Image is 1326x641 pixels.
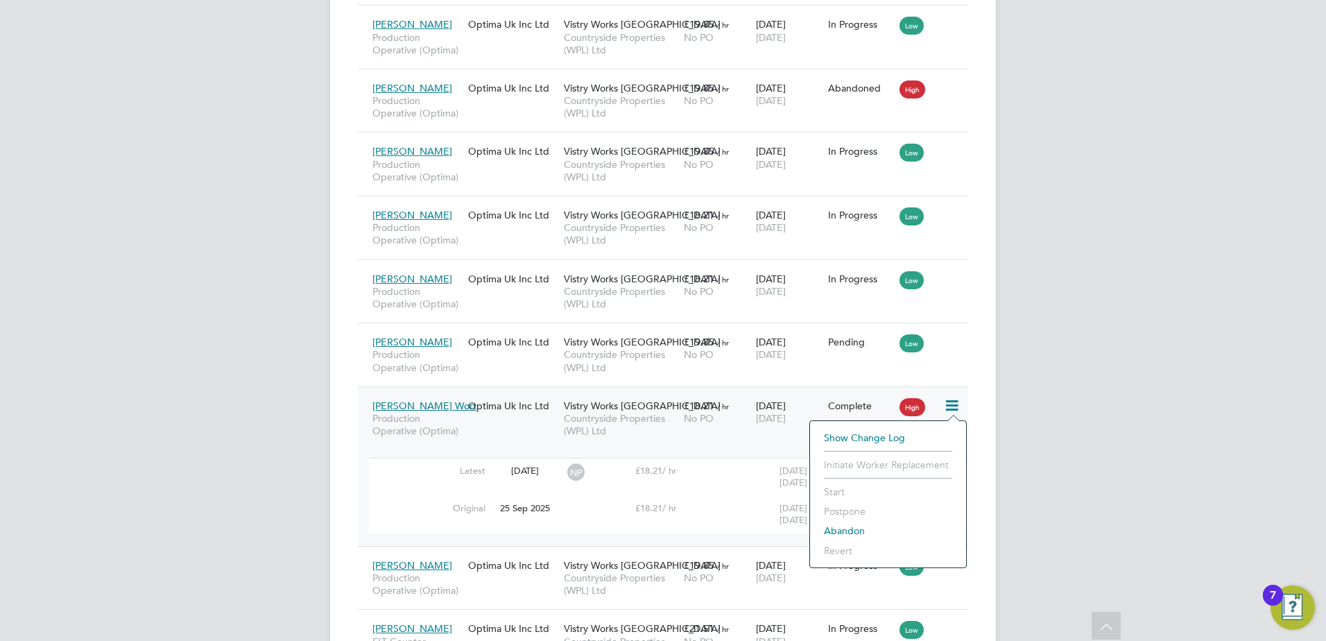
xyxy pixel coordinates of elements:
[717,274,729,284] span: / hr
[465,75,560,101] div: Optima Uk Inc Ltd
[372,400,476,412] span: [PERSON_NAME] Wort
[684,158,714,171] span: No PO
[899,207,924,225] span: Low
[489,496,561,522] div: 25 Sep 2025
[817,521,959,540] li: Abandon
[756,285,786,298] span: [DATE]
[564,336,721,348] span: Vistry Works [GEOGRAPHIC_DATA]
[752,393,825,431] div: [DATE]
[369,137,968,149] a: [PERSON_NAME]Production Operative (Optima)Optima Uk Inc LtdVistry Works [GEOGRAPHIC_DATA]Countrys...
[899,17,924,35] span: Low
[465,138,560,164] div: Optima Uk Inc Ltd
[372,572,461,597] span: Production Operative (Optima)
[756,348,786,361] span: [DATE]
[369,10,968,22] a: [PERSON_NAME]Production Operative (Optima)Optima Uk Inc LtdVistry Works [GEOGRAPHIC_DATA]Countrys...
[372,82,452,94] span: [PERSON_NAME]
[752,552,825,591] div: [DATE]
[372,273,452,285] span: [PERSON_NAME]
[369,328,968,340] a: [PERSON_NAME]Production Operative (Optima)Optima Uk Inc LtdVistry Works [GEOGRAPHIC_DATA]Countrys...
[684,145,714,157] span: £19.85
[372,221,461,246] span: Production Operative (Optima)
[372,18,452,31] span: [PERSON_NAME]
[684,94,714,107] span: No PO
[817,455,959,475] li: Initiate Worker Replacement
[564,145,721,157] span: Vistry Works [GEOGRAPHIC_DATA]
[369,615,968,626] a: [PERSON_NAME]FLT Counter Balance (Optima)Optima Uk Inc LtdVistry Works [GEOGRAPHIC_DATA]Countrysi...
[369,392,968,470] a: [PERSON_NAME] WortProduction Operative (Optima)Optima Uk Inc LtdVistry Works [GEOGRAPHIC_DATA]Cou...
[899,558,924,576] span: Low
[717,337,729,348] span: / hr
[756,94,786,107] span: [DATE]
[564,412,677,437] span: Countryside Properties (WPL) Ltd
[828,145,893,157] div: In Progress
[684,412,714,425] span: No PO
[752,11,825,50] div: [DATE]
[465,266,560,292] div: Optima Uk Inc Ltd
[684,31,714,44] span: No PO
[684,18,714,31] span: £19.85
[372,145,452,157] span: [PERSON_NAME]
[684,559,714,572] span: £19.85
[372,348,461,373] span: Production Operative (Optima)
[828,82,893,94] div: Abandoned
[752,266,825,305] div: [DATE]
[752,75,825,114] div: [DATE]
[372,285,461,310] span: Production Operative (Optima)
[564,273,721,285] span: Vistry Works [GEOGRAPHIC_DATA]
[635,502,662,514] span: £18.21
[372,209,452,221] span: [PERSON_NAME]
[756,31,786,44] span: [DATE]
[780,465,845,477] div: [DATE]
[564,94,677,119] span: Countryside Properties (WPL) Ltd
[372,94,461,119] span: Production Operative (Optima)
[717,561,729,571] span: / hr
[465,329,560,355] div: Optima Uk Inc Ltd
[684,221,714,234] span: No PO
[817,428,959,447] li: Show change log
[780,515,845,527] div: [DATE]
[465,552,560,579] div: Optima Uk Inc Ltd
[564,82,721,94] span: Vistry Works [GEOGRAPHIC_DATA]
[372,559,452,572] span: [PERSON_NAME]
[752,138,825,177] div: [DATE]
[564,572,677,597] span: Countryside Properties (WPL) Ltd
[369,74,968,86] a: [PERSON_NAME]Production Operative (Optima)Optima Uk Inc LtdVistry Works [GEOGRAPHIC_DATA]Countrys...
[564,158,677,183] span: Countryside Properties (WPL) Ltd
[684,209,714,221] span: £18.21
[460,465,485,477] span: Latest
[717,146,729,157] span: / hr
[564,285,677,310] span: Countryside Properties (WPL) Ltd
[717,401,729,411] span: / hr
[756,221,786,234] span: [DATE]
[828,209,893,221] div: In Progress
[828,400,893,412] div: Complete
[899,144,924,162] span: Low
[372,31,461,56] span: Production Operative (Optima)
[817,541,959,561] li: Revert
[899,80,925,99] span: High
[662,465,677,477] span: / hr
[635,465,662,477] span: £18.21
[684,400,714,412] span: £18.21
[684,336,714,348] span: £19.85
[780,477,845,489] div: [DATE]
[564,559,721,572] span: Vistry Works [GEOGRAPHIC_DATA]
[564,460,588,485] span: NP
[756,572,786,584] span: [DATE]
[369,201,968,213] a: [PERSON_NAME]Production Operative (Optima)Optima Uk Inc LtdVistry Works [GEOGRAPHIC_DATA]Countrys...
[780,503,845,515] div: [DATE]
[684,348,714,361] span: No PO
[1271,586,1315,630] button: Open Resource Center, 7 new notifications
[717,210,729,221] span: / hr
[564,622,721,635] span: Vistry Works [GEOGRAPHIC_DATA]
[717,19,729,30] span: / hr
[684,273,714,285] span: £18.21
[899,334,924,352] span: Low
[564,209,721,221] span: Vistry Works [GEOGRAPHIC_DATA]
[717,624,729,634] span: / hr
[828,622,893,635] div: In Progress
[717,83,729,94] span: / hr
[756,412,786,425] span: [DATE]
[564,400,721,412] span: Vistry Works [GEOGRAPHIC_DATA]
[899,621,924,639] span: Low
